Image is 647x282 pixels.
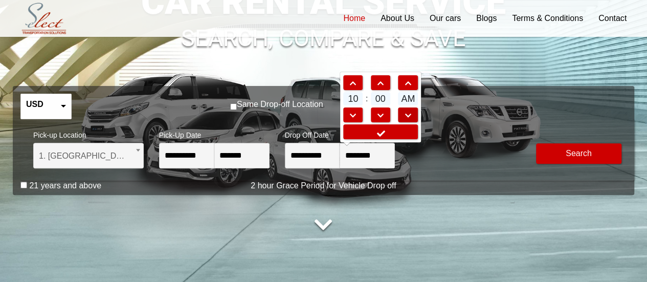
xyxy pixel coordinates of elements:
span: 00 [371,92,390,105]
button: Modify Search [536,143,621,164]
span: 1. Hamad International Airport [39,143,138,169]
td: : [364,91,370,106]
label: Same Drop-off Location [237,99,323,110]
span: 1. Hamad International Airport [33,143,144,168]
span: 10 [343,92,363,105]
label: USD [26,99,43,110]
p: 2 hour Grace Period for Vehicle Drop off [13,180,634,192]
img: Select Rent a Car [15,1,73,36]
span: Pick-up Location [33,124,144,143]
span: Pick-Up Date [159,124,270,143]
span: Drop Off Date [285,124,395,143]
label: 21 years and above [29,181,101,191]
h1: SEARCH, COMPARE & SAVE [13,11,634,50]
span: AM [398,92,418,105]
